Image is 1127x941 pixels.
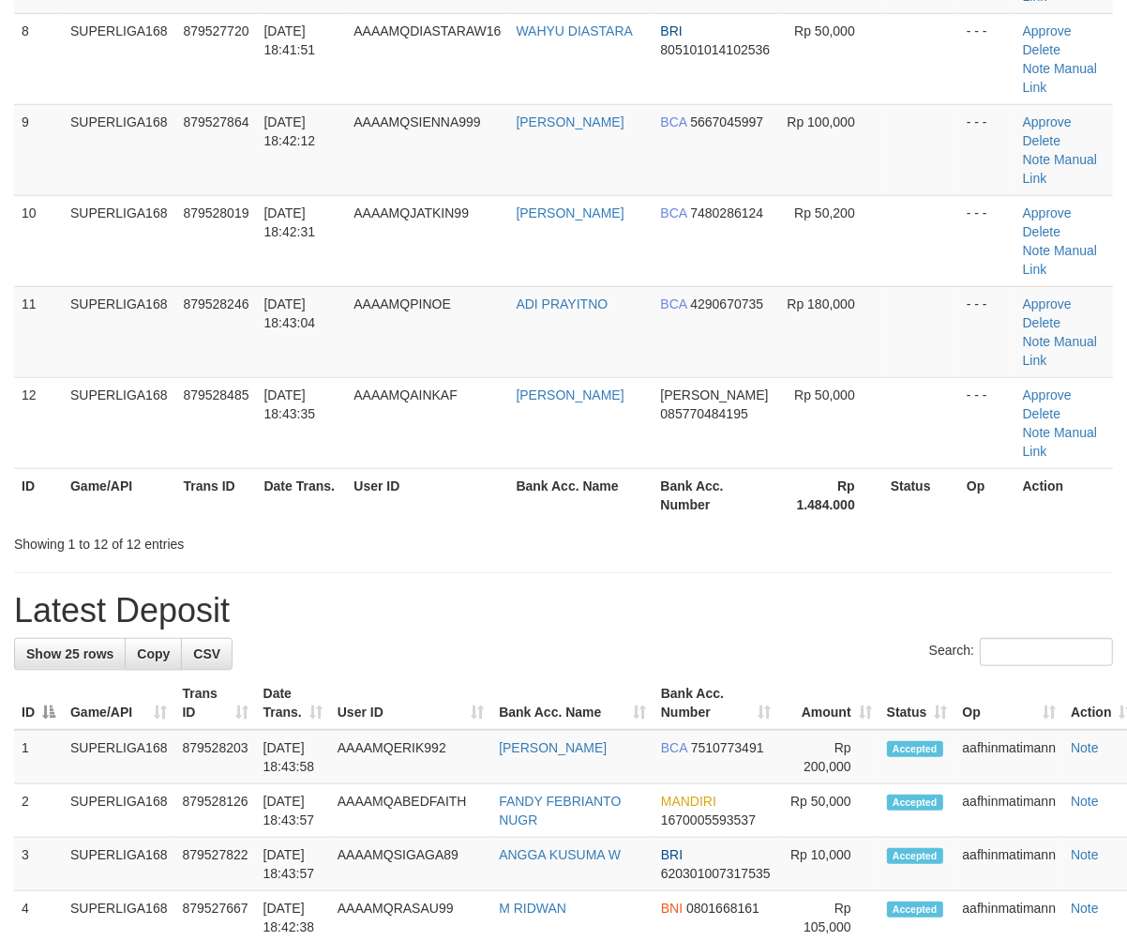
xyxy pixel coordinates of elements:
th: User ID: activate to sort column ascending [330,676,491,730]
span: CSV [193,646,220,661]
td: 2 [14,784,63,838]
span: Copy [137,646,170,661]
td: SUPERLIGA168 [63,104,175,195]
span: BRI [660,23,682,38]
td: aafhinmatimann [955,730,1064,784]
a: Note [1071,794,1099,809]
th: Bank Acc. Name [509,468,654,522]
span: Accepted [887,902,943,918]
span: BRI [661,847,683,862]
span: Rp 50,000 [794,387,855,402]
td: 9 [14,104,63,195]
span: [DATE] 18:42:31 [264,205,316,239]
a: Manual Link [1023,334,1097,368]
span: BCA [660,114,686,129]
a: Note [1023,243,1051,258]
td: AAAAMQABEDFAITH [330,784,491,838]
a: Note [1023,425,1051,440]
a: M RIDWAN [499,901,566,916]
span: BNI [661,901,683,916]
td: Rp 200,000 [778,730,879,784]
th: Op: activate to sort column ascending [955,676,1064,730]
td: - - - [959,377,1015,468]
td: SUPERLIGA168 [63,377,175,468]
th: Trans ID [175,468,256,522]
td: 879528203 [175,730,256,784]
th: Action [1015,468,1113,522]
span: Copy 085770484195 to clipboard [660,406,747,421]
span: 879528019 [183,205,248,220]
a: Note [1071,740,1099,755]
span: 879528246 [183,296,248,311]
span: Rp 100,000 [787,114,854,129]
span: AAAAMQSIENNA999 [353,114,480,129]
th: ID [14,468,63,522]
td: SUPERLIGA168 [63,784,175,838]
span: Accepted [887,741,943,757]
span: Copy 4290670735 to clipboard [690,296,763,311]
a: Manual Link [1023,243,1097,277]
a: Delete [1023,224,1060,239]
td: 11 [14,286,63,377]
th: Game/API: activate to sort column ascending [63,676,175,730]
th: Amount: activate to sort column ascending [778,676,879,730]
th: Status: activate to sort column ascending [879,676,955,730]
td: 8 [14,13,63,104]
span: BCA [660,205,686,220]
span: AAAAMQDIASTARAW16 [353,23,501,38]
th: Game/API [63,468,175,522]
td: SUPERLIGA168 [63,195,175,286]
span: AAAAMQPINOE [353,296,450,311]
a: Approve [1023,205,1072,220]
span: [DATE] 18:41:51 [264,23,316,57]
a: Note [1071,847,1099,862]
span: BCA [660,296,686,311]
th: Bank Acc. Name: activate to sort column ascending [491,676,654,730]
span: Copy 5667045997 to clipboard [690,114,763,129]
a: Copy [125,638,182,670]
a: [PERSON_NAME] [517,205,624,220]
span: 879528485 [183,387,248,402]
th: Status [883,468,959,522]
a: Note [1023,334,1051,349]
th: Bank Acc. Number: activate to sort column ascending [654,676,778,730]
span: AAAAMQAINKAF [353,387,457,402]
span: Accepted [887,795,943,811]
a: Delete [1023,133,1060,148]
span: Rp 50,000 [794,23,855,38]
a: [PERSON_NAME] [517,387,624,402]
th: Date Trans. [257,468,347,522]
td: - - - [959,195,1015,286]
a: CSV [181,638,233,670]
span: 879527864 [183,114,248,129]
span: BCA [661,740,687,755]
td: SUPERLIGA168 [63,730,175,784]
td: - - - [959,286,1015,377]
td: [DATE] 18:43:57 [256,784,330,838]
td: 12 [14,377,63,468]
td: AAAAMQSIGAGA89 [330,838,491,891]
td: 10 [14,195,63,286]
a: Approve [1023,114,1072,129]
td: [DATE] 18:43:58 [256,730,330,784]
a: Approve [1023,23,1072,38]
label: Search: [929,638,1113,666]
div: Showing 1 to 12 of 12 entries [14,527,456,554]
span: Copy 805101014102536 to clipboard [660,42,770,57]
span: Copy 7510773491 to clipboard [691,740,764,755]
td: Rp 10,000 [778,838,879,891]
td: 1 [14,730,63,784]
th: Bank Acc. Number [653,468,779,522]
a: Approve [1023,296,1072,311]
span: 879527720 [183,23,248,38]
a: [PERSON_NAME] [517,114,624,129]
th: Date Trans.: activate to sort column ascending [256,676,330,730]
a: Note [1071,901,1099,916]
a: FANDY FEBRIANTO NUGR [499,794,621,827]
h1: Latest Deposit [14,592,1113,630]
a: Manual Link [1023,61,1097,95]
span: Copy 620301007317535 to clipboard [661,866,771,881]
a: Delete [1023,42,1060,57]
span: [PERSON_NAME] [660,387,768,402]
a: Show 25 rows [14,638,126,670]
